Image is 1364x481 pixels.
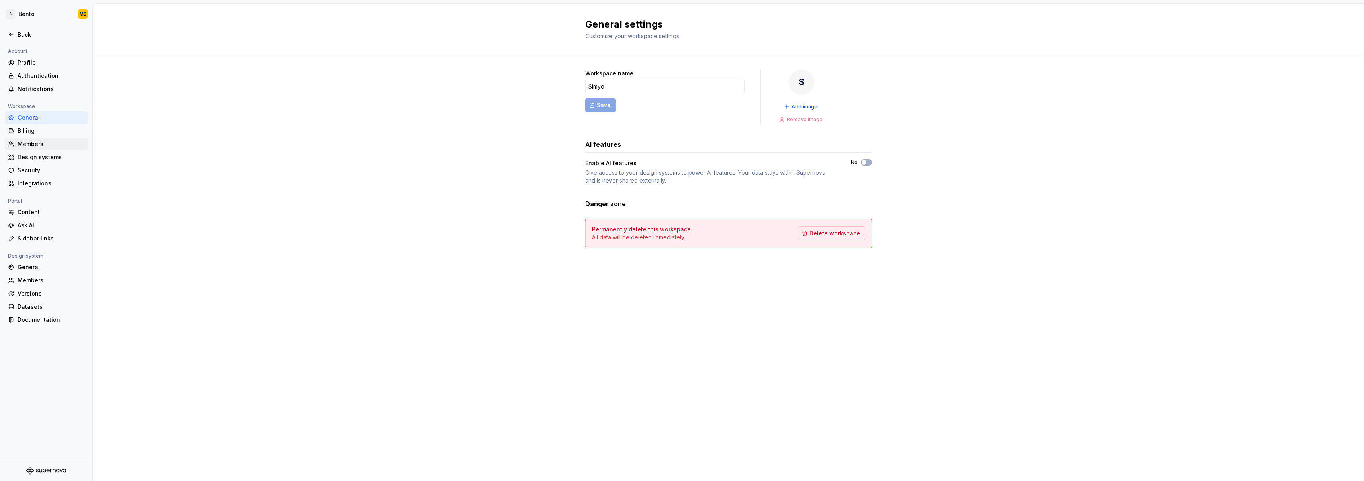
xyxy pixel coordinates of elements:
div: Content [18,208,84,216]
div: General [18,114,84,122]
button: Delete workspace [798,226,865,240]
a: Datasets [5,300,88,313]
a: Versions [5,287,88,300]
div: Enable AI features [585,159,837,167]
label: Workspace name [585,69,633,77]
div: General [18,263,84,271]
div: Datasets [18,303,84,311]
div: S [789,69,814,95]
a: Integrations [5,177,88,190]
a: Security [5,164,88,177]
h3: Danger zone [585,199,626,209]
h2: General settings [585,18,862,31]
span: Customize your workspace settings. [585,33,680,39]
div: Integrations [18,179,84,187]
div: Ask AI [18,221,84,229]
a: Design systems [5,151,88,164]
div: Profile [18,59,84,67]
span: Delete workspace [809,229,860,237]
button: SBentoMS [2,5,91,23]
a: Members [5,274,88,287]
div: Portal [5,196,25,206]
div: Billing [18,127,84,135]
div: S [6,9,15,19]
div: MS [80,11,86,17]
div: Give access to your design systems to power AI features. Your data stays within Supernova and is ... [585,169,837,185]
h3: AI features [585,140,621,149]
a: Authentication [5,69,88,82]
label: No [851,159,858,166]
div: Bento [18,10,35,18]
button: Add image [782,101,821,112]
a: Members [5,138,88,150]
div: Sidebar links [18,235,84,242]
div: Security [18,166,84,174]
a: Back [5,28,88,41]
div: Design systems [18,153,84,161]
a: Ask AI [5,219,88,232]
a: Documentation [5,313,88,326]
a: General [5,111,88,124]
div: Documentation [18,316,84,324]
div: Notifications [18,85,84,93]
span: Add image [792,104,817,110]
div: Members [18,140,84,148]
div: Back [18,31,84,39]
a: Notifications [5,83,88,95]
a: Sidebar links [5,232,88,245]
div: Workspace [5,102,38,111]
div: Design system [5,251,47,261]
a: General [5,261,88,274]
div: Account [5,47,31,56]
svg: Supernova Logo [26,467,66,475]
div: Versions [18,290,84,298]
a: Content [5,206,88,219]
a: Profile [5,56,88,69]
p: All data will be deleted immediately. [592,233,691,241]
div: Members [18,276,84,284]
a: Billing [5,124,88,137]
div: Authentication [18,72,84,80]
h4: Permanently delete this workspace [592,225,691,233]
